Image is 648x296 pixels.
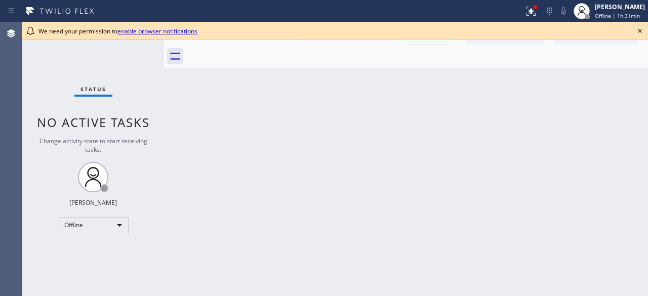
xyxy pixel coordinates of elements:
[38,27,197,35] span: We need your permission to
[58,217,129,233] div: Offline
[117,27,197,35] a: enable browser notifications
[69,198,117,207] div: [PERSON_NAME]
[37,114,150,131] span: No active tasks
[556,4,571,18] button: Mute
[595,3,645,11] div: [PERSON_NAME]
[80,86,106,93] span: Status
[39,137,147,154] span: Change activity state to start receiving tasks.
[595,12,640,19] span: Offline | 1h 31min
